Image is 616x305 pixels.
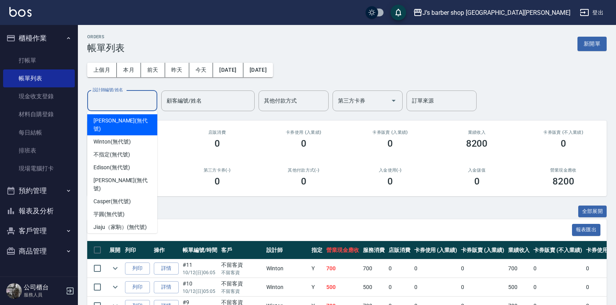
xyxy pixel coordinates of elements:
[584,278,616,296] td: 0
[387,278,412,296] td: 0
[3,201,75,221] button: 報表及分析
[387,176,393,187] h3: 0
[221,288,262,295] p: 不留客資
[270,168,338,173] h2: 其他付款方式(-)
[3,160,75,177] a: 現場電腦打卡
[361,259,387,278] td: 700
[93,87,123,93] label: 設計師編號/姓名
[93,117,151,133] span: [PERSON_NAME] (無代號)
[109,281,121,293] button: expand row
[387,259,412,278] td: 0
[219,241,264,259] th: 客戶
[165,63,189,77] button: 昨天
[154,262,179,275] a: 詳情
[181,259,219,278] td: #11
[3,241,75,261] button: 商品管理
[152,241,181,259] th: 操作
[561,138,566,149] h3: 0
[264,259,310,278] td: Winton
[3,181,75,201] button: 預約管理
[93,176,151,193] span: [PERSON_NAME] (無代號)
[356,130,424,135] h2: 卡券販賣 (入業績)
[361,241,387,259] th: 服務消費
[301,138,306,149] h3: 0
[532,278,584,296] td: 0
[532,241,584,259] th: 卡券販賣 (不入業績)
[3,28,75,48] button: 櫃檯作業
[387,138,393,149] h3: 0
[466,138,488,149] h3: 8200
[459,278,506,296] td: 0
[183,168,251,173] h2: 第三方卡券(-)
[506,241,532,259] th: 業績收入
[422,8,570,18] div: J’s barber shop [GEOGRAPHIC_DATA][PERSON_NAME]
[577,40,607,47] a: 新開單
[183,130,251,135] h2: 店販消費
[3,221,75,241] button: 客戶管理
[24,291,63,298] p: 服務人員
[93,223,147,231] span: Jiaju（家駒） (無代號)
[183,288,217,295] p: 10/12 (日) 05:05
[221,269,262,276] p: 不留客資
[215,176,220,187] h3: 0
[530,130,597,135] h2: 卡券販賣 (不入業績)
[506,278,532,296] td: 500
[9,7,32,17] img: Logo
[553,176,574,187] h3: 8200
[577,5,607,20] button: 登出
[109,262,121,274] button: expand row
[301,176,306,187] h3: 0
[506,259,532,278] td: 700
[391,5,406,20] button: save
[3,87,75,105] a: 現金收支登錄
[387,94,400,107] button: Open
[213,63,243,77] button: [DATE]
[264,278,310,296] td: Winton
[215,138,220,149] h3: 0
[572,226,601,233] a: 報表匯出
[87,43,125,53] h3: 帳單列表
[584,259,616,278] td: 0
[410,5,574,21] button: J’s barber shop [GEOGRAPHIC_DATA][PERSON_NAME]
[221,261,262,269] div: 不留客資
[181,278,219,296] td: #10
[87,63,117,77] button: 上個月
[123,241,152,259] th: 列印
[181,241,219,259] th: 帳單編號/時間
[324,278,361,296] td: 500
[154,281,179,293] a: 詳情
[97,226,572,234] span: 訂單列表
[310,259,324,278] td: Y
[24,284,63,291] h5: 公司櫃台
[93,138,130,146] span: Winton (無代號)
[530,168,597,173] h2: 營業現金應收
[93,163,130,172] span: Edison (無代號)
[221,280,262,288] div: 不留客資
[117,63,141,77] button: 本月
[107,241,123,259] th: 展開
[3,69,75,87] a: 帳單列表
[412,259,459,278] td: 0
[356,168,424,173] h2: 入金使用(-)
[310,278,324,296] td: Y
[578,206,607,218] button: 全部展開
[310,241,324,259] th: 指定
[361,278,387,296] td: 500
[189,63,213,77] button: 今天
[324,259,361,278] td: 700
[125,281,150,293] button: 列印
[125,262,150,275] button: 列印
[459,259,506,278] td: 0
[387,241,412,259] th: 店販消費
[412,241,459,259] th: 卡券使用 (入業績)
[3,124,75,142] a: 每日結帳
[243,63,273,77] button: [DATE]
[3,142,75,160] a: 排班表
[572,224,601,236] button: 報表匯出
[443,168,510,173] h2: 入金儲值
[459,241,506,259] th: 卡券販賣 (入業績)
[3,51,75,69] a: 打帳單
[87,34,125,39] h2: ORDERS
[474,176,480,187] h3: 0
[93,197,130,206] span: Casper (無代號)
